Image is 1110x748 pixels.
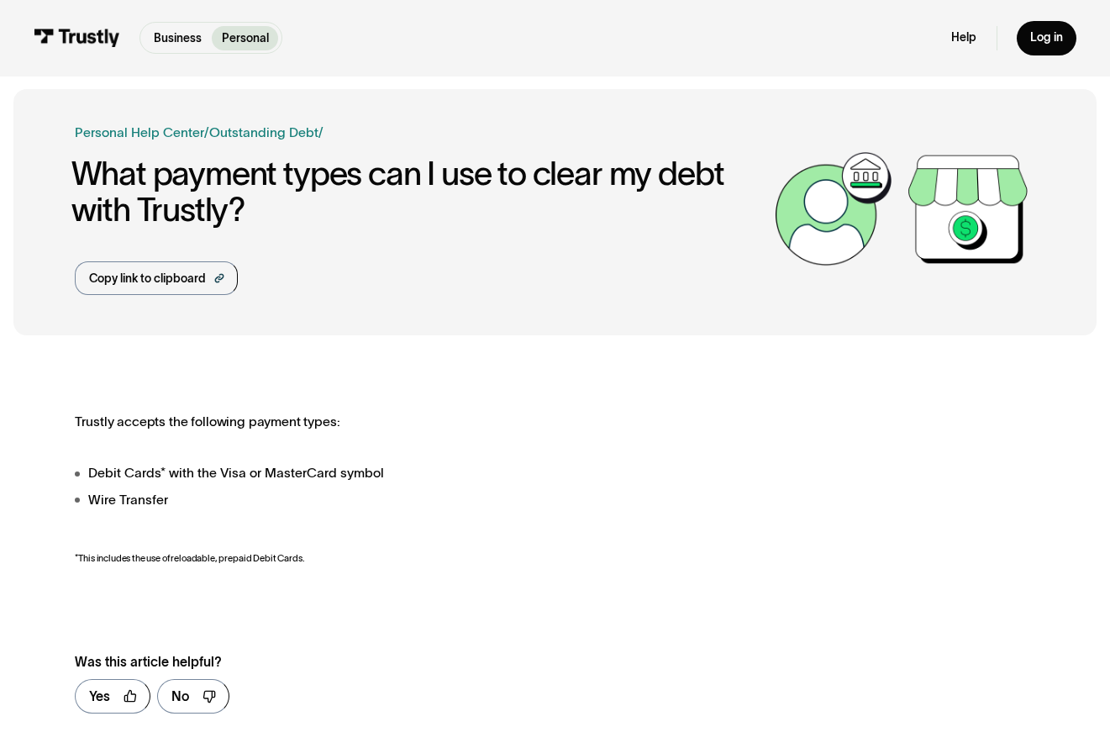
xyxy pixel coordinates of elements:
a: No [157,679,229,714]
div: / [318,123,324,143]
a: Help [951,30,976,45]
p: Personal [222,29,269,47]
a: Personal [212,26,279,50]
div: No [171,687,189,707]
span: *This includes the use of reloadable, prepaid Debit Cards. [75,553,304,563]
a: Outstanding Debt [209,125,318,140]
a: Log in [1017,21,1076,56]
div: Yes [89,687,110,707]
p: Business [154,29,202,47]
li: Wire Transfer [75,490,692,510]
h1: What payment types can I use to clear my debt with Trustly? [71,155,765,229]
a: Personal Help Center [75,123,204,143]
a: Copy link to clipboard [75,261,238,295]
a: Business [144,26,212,50]
div: Copy link to clipboard [89,270,206,287]
a: Yes [75,679,150,714]
img: Trustly Logo [34,29,119,47]
div: Was this article helpful? [75,652,657,672]
div: / [204,123,209,143]
li: Debit Cards* with the Visa or MasterCard symbol [75,463,692,483]
div: Log in [1030,30,1063,45]
p: Trustly accepts the following payment types: [75,414,692,430]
